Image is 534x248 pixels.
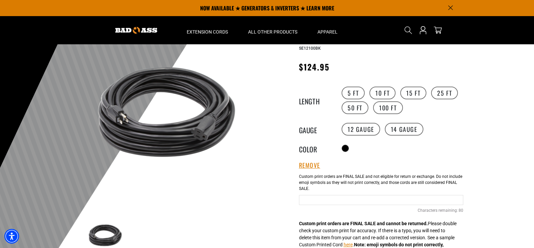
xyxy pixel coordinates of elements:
[86,31,247,193] img: black
[403,25,414,36] summary: Search
[431,87,458,99] label: 25 FT
[299,195,463,205] input: Text field
[418,16,428,44] a: Open this option
[187,29,228,35] span: Extension Cords
[342,87,365,99] label: 5 FT
[299,162,320,169] button: Remove
[299,46,321,51] span: SE12100BK
[342,123,380,136] label: 12 Gauge
[432,26,443,34] a: cart
[299,125,333,134] legend: Gauge
[385,123,423,136] label: 14 Gauge
[418,208,458,213] span: Characters remaining:
[317,29,338,35] span: Apparel
[299,96,333,105] legend: Length
[342,101,368,114] label: 50 FT
[373,101,403,114] label: 100 FT
[307,16,348,44] summary: Apparel
[400,87,426,99] label: 15 FT
[4,229,19,244] div: Accessibility Menu
[115,27,157,34] img: Bad Ass Extension Cords
[238,16,307,44] summary: All Other Products
[299,144,333,153] legend: Color
[369,87,396,99] label: 10 FT
[299,61,330,73] span: $124.95
[177,16,238,44] summary: Extension Cords
[459,207,463,213] span: 80
[248,29,297,35] span: All Other Products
